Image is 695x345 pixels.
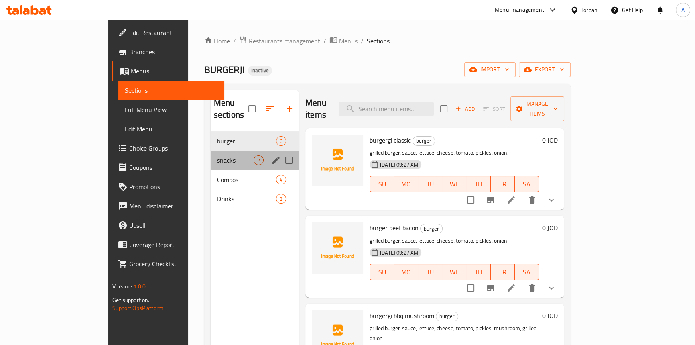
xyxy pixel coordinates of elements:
[394,264,418,280] button: MO
[370,222,419,234] span: burger beef bacon
[370,236,539,246] p: grilled burger, sauce, lettuce, cheese, tomato, pickles, onion
[112,303,163,313] a: Support.OpsPlatform
[118,81,224,100] a: Sections
[418,176,442,192] button: TU
[112,61,224,81] a: Menus
[361,36,364,46] li: /
[522,278,542,298] button: delete
[129,220,218,230] span: Upsell
[445,178,463,190] span: WE
[233,36,236,46] li: /
[542,190,561,210] button: show more
[518,266,536,278] span: SA
[118,100,224,119] a: Full Menu View
[211,170,299,189] div: Combos4
[522,190,542,210] button: delete
[506,283,516,293] a: Edit menu item
[367,36,390,46] span: Sections
[494,266,512,278] span: FR
[466,176,490,192] button: TH
[454,104,476,114] span: Add
[506,195,516,205] a: Edit menu item
[248,66,272,76] div: Inactive
[525,65,564,75] span: export
[125,124,218,134] span: Edit Menu
[413,136,435,145] span: burger
[547,283,556,293] svg: Show Choices
[312,135,363,186] img: burgergi classic
[211,131,299,151] div: burger6
[442,176,466,192] button: WE
[329,36,358,46] a: Menus
[462,192,479,208] span: Select to update
[469,178,487,190] span: TH
[214,97,248,121] h2: Menu sections
[370,264,394,280] button: SU
[239,36,320,46] a: Restaurants management
[436,312,458,321] span: burger
[510,96,564,121] button: Manage items
[542,222,558,233] h6: 0 JOD
[260,99,280,118] span: Sort sections
[443,278,462,298] button: sort-choices
[276,194,286,204] div: items
[421,178,439,190] span: TU
[112,139,224,158] a: Choice Groups
[276,137,286,145] span: 6
[280,99,299,118] button: Add section
[681,6,685,14] span: A
[217,155,254,165] span: snacks
[421,224,442,233] span: burger
[339,36,358,46] span: Menus
[413,136,435,146] div: burger
[469,266,487,278] span: TH
[312,222,363,274] img: burger beef bacon
[270,154,282,166] button: edit
[129,201,218,211] span: Menu disclaimer
[118,119,224,139] a: Edit Menu
[373,178,391,190] span: SU
[370,134,411,146] span: burgergi classic
[112,295,149,305] span: Get support on:
[466,264,490,280] button: TH
[211,189,299,208] div: Drinks3
[217,136,276,146] span: burger
[394,176,418,192] button: MO
[491,176,515,192] button: FR
[112,281,132,292] span: Version:
[217,175,276,184] span: Combos
[129,143,218,153] span: Choice Groups
[547,195,556,205] svg: Show Choices
[397,178,415,190] span: MO
[481,278,500,298] button: Branch-specific-item
[515,176,539,192] button: SA
[519,62,571,77] button: export
[129,182,218,192] span: Promotions
[421,266,439,278] span: TU
[129,47,218,57] span: Branches
[276,175,286,184] div: items
[254,155,264,165] div: items
[515,264,539,280] button: SA
[443,190,462,210] button: sort-choices
[370,148,539,158] p: grilled burger, sauce, lettuce, cheese, tomato, pickles, onion.
[542,135,558,146] h6: 0 JOD
[276,195,286,203] span: 3
[129,28,218,37] span: Edit Restaurant
[204,36,571,46] nav: breadcrumb
[370,310,434,322] span: burgergi bbq mushroom
[129,240,218,249] span: Coverage Report
[112,216,224,235] a: Upsell
[217,194,276,204] span: Drinks
[211,151,299,170] div: snacks2edit
[112,235,224,254] a: Coverage Report
[442,264,466,280] button: WE
[494,178,512,190] span: FR
[452,103,478,115] button: Add
[134,281,146,292] span: 1.0.0
[129,163,218,172] span: Coupons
